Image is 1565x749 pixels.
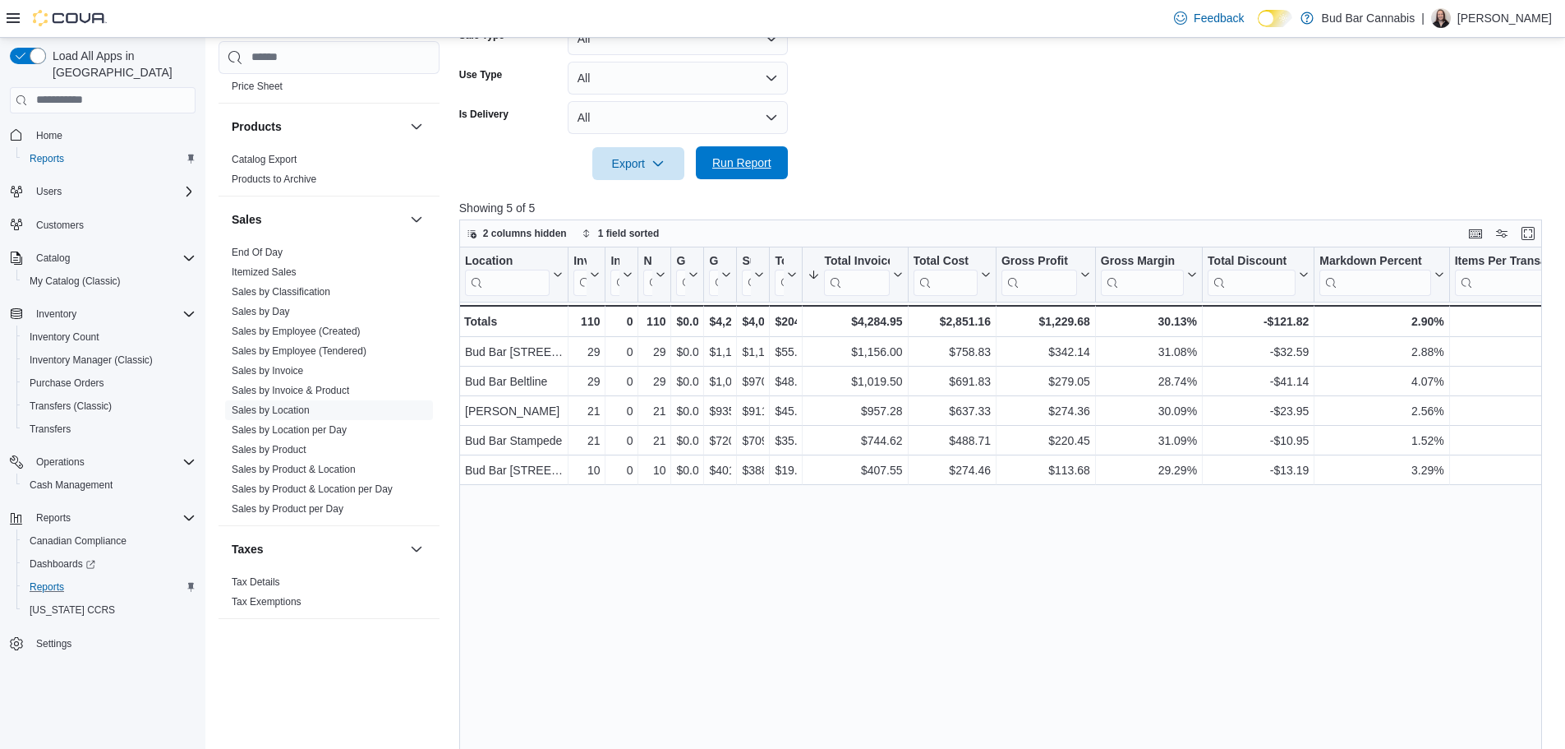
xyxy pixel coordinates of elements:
[676,253,685,295] div: Gift Card Sales
[30,354,153,367] span: Inventory Manager (Classic)
[676,372,698,391] div: $0.00
[742,312,764,331] div: $4,080.84
[232,483,393,496] span: Sales by Product & Location per Day
[1431,8,1451,28] div: Kelsey G
[232,173,316,186] span: Products to Archive
[1492,224,1512,243] button: Display options
[232,285,330,298] span: Sales by Classification
[610,253,633,295] button: Invoices Ref
[232,444,306,455] a: Sales by Product
[407,210,426,229] button: Sales
[1466,224,1485,243] button: Keyboard shortcuts
[643,342,665,362] div: 29
[3,247,202,270] button: Catalog
[232,211,403,228] button: Sales
[1101,372,1197,391] div: 28.74%
[465,253,550,295] div: Location
[232,541,264,557] h3: Taxes
[459,68,502,81] label: Use Type
[1001,460,1090,480] div: $113.68
[219,243,440,525] div: Sales
[709,342,731,362] div: $1,133.56
[742,431,764,451] div: $709.16
[573,372,600,391] div: 29
[23,419,77,439] a: Transfers
[610,312,633,331] div: 0
[1457,8,1552,28] p: [PERSON_NAME]
[742,253,764,295] button: Subtotal
[232,576,280,589] span: Tax Details
[676,431,698,451] div: $0.00
[232,81,283,92] a: Price Sheet
[30,580,64,594] span: Reports
[808,312,902,331] div: $4,284.95
[1208,312,1309,331] div: -$121.82
[643,401,665,421] div: 21
[30,633,196,654] span: Settings
[30,152,64,165] span: Reports
[23,531,133,551] a: Canadian Compliance
[1101,460,1197,480] div: 29.29%
[913,253,990,295] button: Total Cost
[598,227,660,240] span: 1 field sorted
[232,424,347,436] a: Sales by Location per Day
[775,401,797,421] div: $45.59
[36,511,71,525] span: Reports
[219,76,440,103] div: Pricing
[573,253,587,269] div: Invoices Sold
[36,637,71,650] span: Settings
[1319,253,1430,269] div: Markdown Percent
[1101,253,1184,295] div: Gross Margin
[3,631,202,655] button: Settings
[460,224,573,243] button: 2 columns hidden
[709,253,731,295] button: Gross Sales
[1322,8,1415,28] p: Bud Bar Cannabis
[232,173,316,185] a: Products to Archive
[232,483,393,495] a: Sales by Product & Location per Day
[30,248,196,268] span: Catalog
[30,248,76,268] button: Catalog
[465,342,563,362] div: Bud Bar [STREET_ADDRESS]
[23,577,196,597] span: Reports
[676,342,698,362] div: $0.00
[1101,431,1197,451] div: 31.09%
[30,508,196,528] span: Reports
[407,117,426,136] button: Products
[36,307,76,321] span: Inventory
[23,531,196,551] span: Canadian Compliance
[808,253,902,295] button: Total Invoiced
[1208,431,1309,451] div: -$10.95
[23,475,196,495] span: Cash Management
[36,185,62,198] span: Users
[742,460,764,480] div: $388.14
[709,253,718,269] div: Gross Sales
[775,253,797,295] button: Total Tax
[676,253,685,269] div: Gift Cards
[1208,253,1296,295] div: Total Discount
[36,252,70,265] span: Catalog
[913,372,990,391] div: $691.83
[232,423,347,437] span: Sales by Location per Day
[3,506,202,529] button: Reports
[573,253,587,295] div: Invoices Sold
[709,312,731,331] div: $4,202.66
[1001,253,1090,295] button: Gross Profit
[643,253,652,269] div: Net Sold
[1208,372,1309,391] div: -$41.14
[465,460,563,480] div: Bud Bar [STREET_ADDRESS]
[30,215,196,235] span: Customers
[16,553,202,576] a: Dashboards
[30,603,115,617] span: [US_STATE] CCRS
[676,312,698,331] div: $0.00
[1101,253,1197,295] button: Gross Margin
[23,271,196,291] span: My Catalog (Classic)
[775,312,797,331] div: $204.11
[465,253,550,269] div: Location
[696,146,788,179] button: Run Report
[232,576,280,588] a: Tax Details
[775,431,797,451] div: $35.46
[709,372,731,391] div: $1,012.02
[1001,253,1077,295] div: Gross Profit
[575,224,666,243] button: 1 field sorted
[1319,253,1443,295] button: Markdown Percent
